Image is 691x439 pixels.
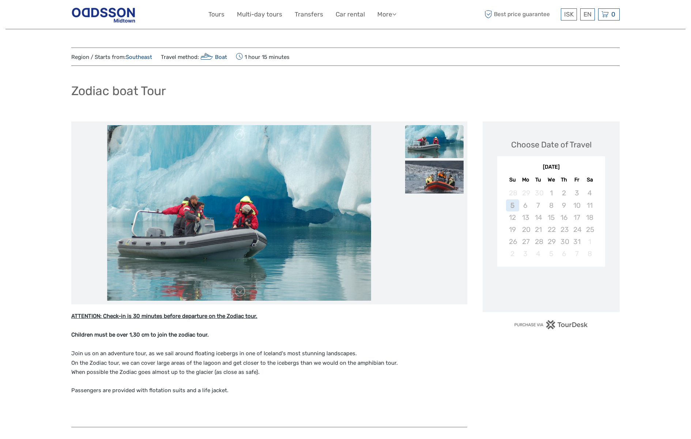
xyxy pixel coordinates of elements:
[583,199,596,211] div: Not available Saturday, October 11th, 2025
[336,9,365,20] a: Car rental
[532,236,545,248] div: Not available Tuesday, October 28th, 2025
[545,175,558,185] div: We
[580,8,595,20] div: EN
[583,236,596,248] div: Not available Saturday, November 1st, 2025
[199,54,227,60] a: Boat
[295,9,323,20] a: Transfers
[483,8,559,20] span: Best price guarantee
[405,125,464,158] img: 739e5174ab984a939e9b1c5e546fb42d_slider_thumbnail.jpg
[558,211,570,224] div: Not available Thursday, October 16th, 2025
[506,187,519,199] div: Not available Sunday, September 28th, 2025
[564,11,574,18] span: ISK
[545,187,558,199] div: Not available Wednesday, October 1st, 2025
[71,331,209,338] strong: Children must be over 1,30 cm to join the zodiac tour.
[532,211,545,224] div: Not available Tuesday, October 14th, 2025
[107,125,371,301] img: 739e5174ab984a939e9b1c5e546fb42d_main_slider.jpg
[570,224,583,236] div: Not available Friday, October 24th, 2025
[236,52,290,62] span: 1 hour 15 minutes
[519,248,532,260] div: Not available Monday, November 3rd, 2025
[545,199,558,211] div: Not available Wednesday, October 8th, 2025
[71,312,467,377] p: Join us on an adventure tour, as we sail around floating icebergs in one of Iceland's most stunni...
[506,248,519,260] div: Not available Sunday, November 2nd, 2025
[532,199,545,211] div: Not available Tuesday, October 7th, 2025
[519,211,532,224] div: Not available Monday, October 13th, 2025
[514,320,588,329] img: PurchaseViaTourDesk.png
[506,199,519,211] div: Not available Sunday, October 5th, 2025
[71,386,467,395] p: Passengers are provided with flotation suits and a life jacket.
[570,187,583,199] div: Not available Friday, October 3rd, 2025
[532,187,545,199] div: Not available Tuesday, September 30th, 2025
[519,175,532,185] div: Mo
[506,224,519,236] div: Not available Sunday, October 19th, 2025
[610,11,616,18] span: 0
[499,187,603,260] div: month 2025-10
[519,187,532,199] div: Not available Monday, September 29th, 2025
[532,224,545,236] div: Not available Tuesday, October 21st, 2025
[506,175,519,185] div: Su
[519,224,532,236] div: Not available Monday, October 20th, 2025
[549,286,554,290] div: Loading...
[71,5,136,23] img: Reykjavik Residence
[570,236,583,248] div: Not available Friday, October 31st, 2025
[511,139,592,150] div: Choose Date of Travel
[545,236,558,248] div: Not available Wednesday, October 29th, 2025
[71,53,152,61] span: Region / Starts from:
[237,9,282,20] a: Multi-day tours
[583,224,596,236] div: Not available Saturday, October 25th, 2025
[583,175,596,185] div: Sa
[570,175,583,185] div: Fr
[71,83,166,98] h1: Zodiac boat Tour
[532,175,545,185] div: Tu
[583,248,596,260] div: Not available Saturday, November 8th, 2025
[545,211,558,224] div: Not available Wednesday, October 15th, 2025
[570,199,583,211] div: Not available Friday, October 10th, 2025
[405,161,464,194] img: 22583a90ae0f43bc9950ba1d03e894c2_slider_thumbnail.jpeg
[558,175,570,185] div: Th
[71,313,257,319] strong: ATTENTION: Check-in is 30 minutes before departure on the Zodiac tour.
[545,224,558,236] div: Not available Wednesday, October 22nd, 2025
[519,236,532,248] div: Not available Monday, October 27th, 2025
[558,187,570,199] div: Not available Thursday, October 2nd, 2025
[558,199,570,211] div: Not available Thursday, October 9th, 2025
[558,236,570,248] div: Not available Thursday, October 30th, 2025
[377,9,396,20] a: More
[570,248,583,260] div: Not available Friday, November 7th, 2025
[506,211,519,224] div: Not available Sunday, October 12th, 2025
[558,248,570,260] div: Not available Thursday, November 6th, 2025
[161,52,227,62] span: Travel method:
[558,224,570,236] div: Not available Thursday, October 23rd, 2025
[545,248,558,260] div: Not available Wednesday, November 5th, 2025
[583,211,596,224] div: Not available Saturday, October 18th, 2025
[570,211,583,224] div: Not available Friday, October 17th, 2025
[532,248,545,260] div: Not available Tuesday, November 4th, 2025
[208,9,224,20] a: Tours
[126,54,152,60] a: Southeast
[506,236,519,248] div: Not available Sunday, October 26th, 2025
[519,199,532,211] div: Not available Monday, October 6th, 2025
[497,164,605,171] div: [DATE]
[583,187,596,199] div: Not available Saturday, October 4th, 2025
